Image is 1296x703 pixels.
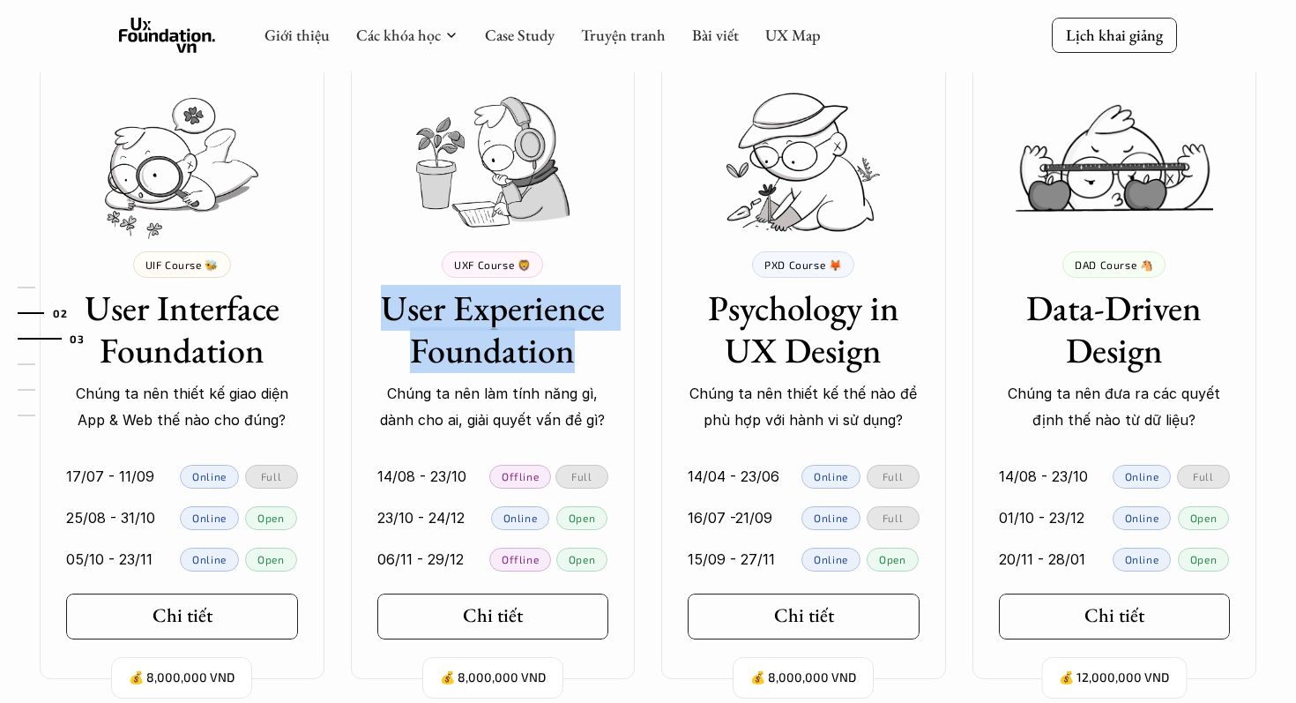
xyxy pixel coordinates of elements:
p: Open [1190,553,1217,565]
a: Lịch khai giảng [1052,18,1177,52]
a: Giới thiệu [264,25,330,45]
h5: Chi tiết [153,604,212,627]
p: PXD Course 🦊 [764,258,842,271]
p: Chúng ta nên thiết kế giao diện App & Web thế nào cho đúng? [66,380,298,434]
a: Chi tiết [377,594,609,639]
p: 14/08 - 23/10 [999,463,1088,490]
p: Chúng ta nên làm tính năng gì, dành cho ai, giải quyết vấn đề gì? [377,380,609,434]
p: Full [571,470,592,482]
a: Case Study [485,25,555,45]
h3: Data-Driven Design [999,287,1231,371]
p: Offline [502,553,539,565]
h5: Chi tiết [1084,604,1144,627]
a: Chi tiết [66,594,298,639]
p: 14/04 - 23/06 [688,463,779,490]
p: Online [1125,553,1159,565]
p: Offline [502,470,539,482]
h3: User Experience Foundation [377,287,609,371]
h3: User Interface Foundation [66,287,298,371]
p: 20/11 - 28/01 [999,546,1085,572]
a: 02 [18,303,101,324]
p: Open [257,553,284,565]
p: Online [814,512,848,524]
a: Truyện tranh [581,25,666,45]
p: DAD Course 🐴 [1075,258,1153,271]
h5: Chi tiết [463,604,523,627]
p: Online [1125,470,1159,482]
p: Online [503,512,538,524]
p: 16/07 -21/09 [688,505,772,531]
p: UXF Course 🦁 [454,258,531,271]
p: Open [1190,512,1217,524]
p: 14/08 - 23/10 [377,463,466,490]
p: Open [879,553,905,565]
p: Online [192,553,227,565]
strong: 03 [70,333,84,345]
p: UIF Course 🐝 [145,258,219,271]
strong: 02 [53,307,67,319]
p: Full [1193,470,1213,482]
a: Các khóa học [356,25,441,45]
p: 01/10 - 23/12 [999,505,1084,531]
p: Online [814,553,848,565]
a: Chi tiết [688,594,920,639]
p: Online [814,470,848,482]
a: 03 [18,328,101,349]
p: 💰 8,000,000 VND [129,666,235,690]
p: 23/10 - 24/12 [377,505,465,531]
p: Online [192,512,227,524]
p: 06/11 - 29/12 [377,546,464,572]
a: Bài viết [692,25,739,45]
p: Open [569,553,595,565]
p: 💰 8,000,000 VND [750,666,856,690]
p: Full [883,512,903,524]
p: 15/09 - 27/11 [688,546,775,572]
p: Open [257,512,284,524]
p: Full [261,470,281,482]
p: 💰 8,000,000 VND [440,666,546,690]
a: Chi tiết [999,594,1231,639]
p: Online [1125,512,1159,524]
p: Chúng ta nên thiết kế thế nào để phù hợp với hành vi sử dụng? [688,380,920,434]
h3: Psychology in UX Design [688,287,920,371]
a: UX Map [765,25,821,45]
p: 💰 12,000,000 VND [1059,666,1169,690]
p: Online [192,470,227,482]
p: Open [569,512,595,524]
p: Lịch khai giảng [1066,25,1163,45]
h5: Chi tiết [774,604,834,627]
p: Full [883,470,903,482]
p: Chúng ta nên đưa ra các quyết định thế nào từ dữ liệu? [999,380,1231,434]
